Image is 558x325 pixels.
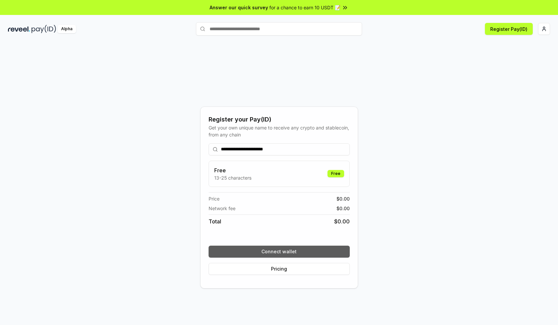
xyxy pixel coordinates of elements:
div: Register your Pay(ID) [209,115,350,124]
span: Price [209,195,220,202]
img: reveel_dark [8,25,30,33]
div: Get your own unique name to receive any crypto and stablecoin, from any chain [209,124,350,138]
button: Pricing [209,263,350,275]
span: Network fee [209,205,235,212]
p: 13-25 characters [214,174,251,181]
span: $ 0.00 [336,195,350,202]
img: pay_id [32,25,56,33]
button: Connect wallet [209,246,350,258]
span: for a chance to earn 10 USDT 📝 [269,4,340,11]
h3: Free [214,166,251,174]
span: Total [209,217,221,225]
span: $ 0.00 [336,205,350,212]
span: $ 0.00 [334,217,350,225]
button: Register Pay(ID) [485,23,533,35]
div: Alpha [57,25,76,33]
div: Free [327,170,344,177]
span: Answer our quick survey [210,4,268,11]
